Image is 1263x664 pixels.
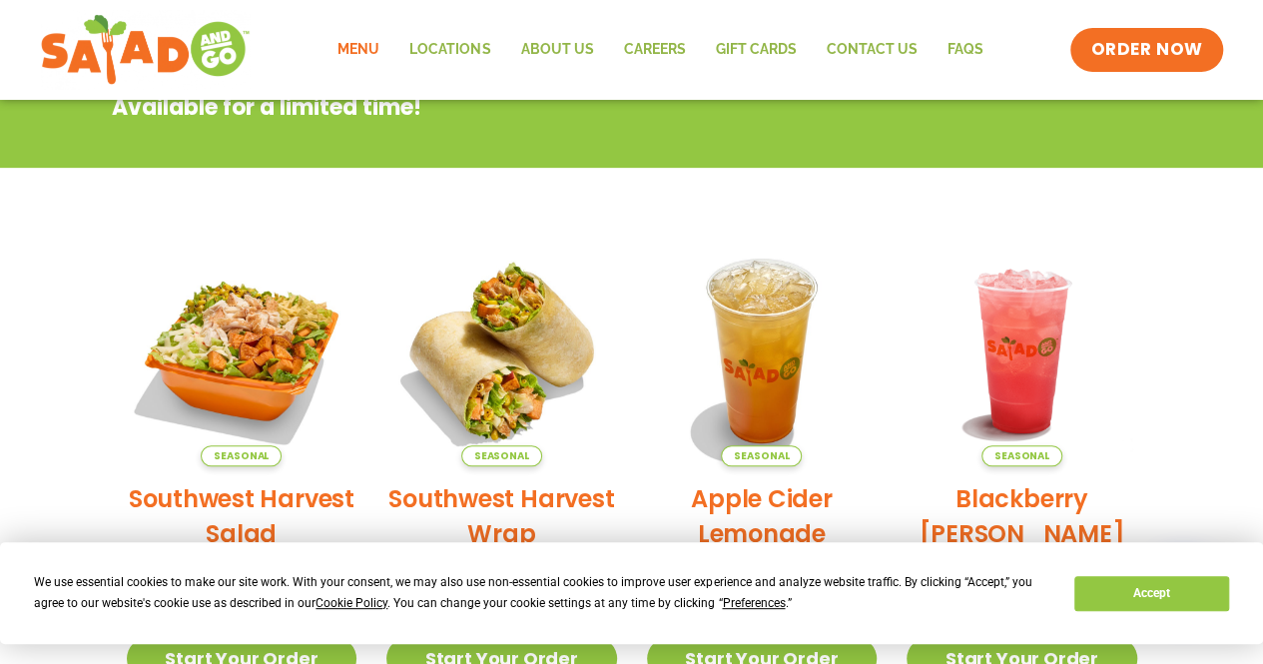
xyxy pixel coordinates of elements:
span: Seasonal [201,445,282,466]
a: Careers [608,27,700,73]
span: ORDER NOW [1090,38,1202,62]
a: Menu [322,27,394,73]
img: Product photo for Blackberry Bramble Lemonade [907,236,1137,466]
h2: Southwest Harvest Wrap [386,481,617,551]
span: Preferences [722,596,785,610]
img: Product photo for Southwest Harvest Wrap [386,236,617,466]
span: Seasonal [981,445,1062,466]
span: Seasonal [721,445,802,466]
p: Available for a limited time! [112,91,991,124]
span: Cookie Policy [316,596,387,610]
a: ORDER NOW [1070,28,1222,72]
h2: Blackberry [PERSON_NAME] Lemonade [907,481,1137,586]
a: Locations [394,27,505,73]
h2: Southwest Harvest Salad [127,481,357,551]
img: Product photo for Apple Cider Lemonade [647,236,878,466]
nav: Menu [322,27,997,73]
a: About Us [505,27,608,73]
button: Accept [1074,576,1228,611]
img: Product photo for Southwest Harvest Salad [127,236,357,466]
h2: Apple Cider Lemonade [647,481,878,551]
div: We use essential cookies to make our site work. With your consent, we may also use non-essential ... [34,572,1050,614]
a: GIFT CARDS [700,27,811,73]
span: Seasonal [461,445,542,466]
img: new-SAG-logo-768×292 [40,10,251,90]
a: Contact Us [811,27,932,73]
a: FAQs [932,27,997,73]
